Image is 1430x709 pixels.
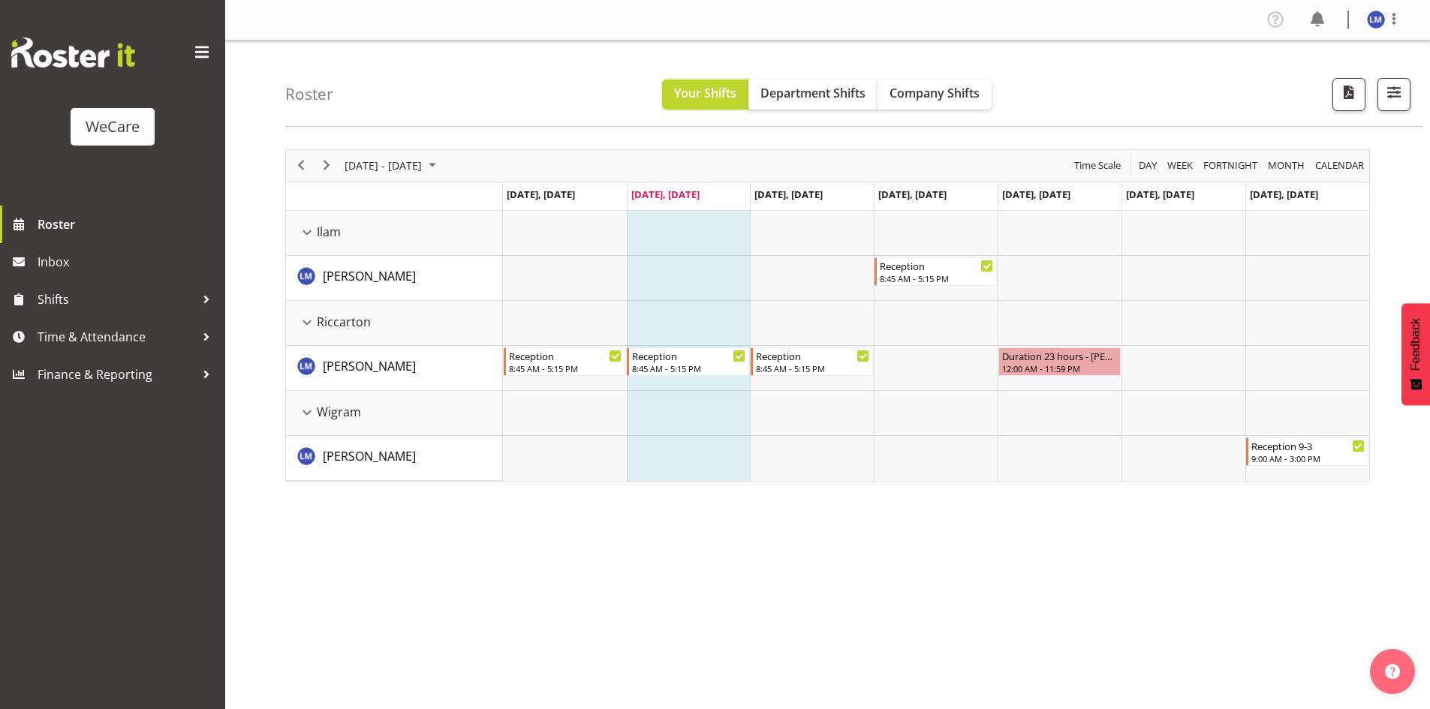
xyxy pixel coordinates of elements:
div: 9:00 AM - 3:00 PM [1251,452,1365,464]
span: Company Shifts [890,85,980,101]
span: Time & Attendance [38,326,195,348]
div: Lainie Montgomery"s event - Reception Begin From Tuesday, September 30, 2025 at 8:45:00 AM GMT+13... [627,347,749,376]
span: Finance & Reporting [38,363,195,386]
button: Timeline Month [1266,156,1308,175]
span: Ilam [317,223,341,241]
div: Lainie Montgomery"s event - Reception 9-3 Begin From Sunday, October 5, 2025 at 9:00:00 AM GMT+13... [1246,437,1368,466]
span: [DATE], [DATE] [1250,188,1318,201]
div: next period [314,150,339,182]
div: 8:45 AM - 5:15 PM [509,362,622,374]
td: Lainie Montgomery resource [286,256,503,301]
div: Timeline Week of September 30, 2025 [285,149,1370,482]
span: Feedback [1409,318,1422,371]
div: 8:45 AM - 5:15 PM [880,272,993,284]
div: Reception [509,348,622,363]
div: Reception [756,348,869,363]
td: Lainie Montgomery resource [286,346,503,391]
img: help-xxl-2.png [1385,664,1400,679]
span: [DATE], [DATE] [878,188,947,201]
span: Your Shifts [674,85,736,101]
button: Download a PDF of the roster according to the set date range. [1332,78,1365,111]
img: lainie-montgomery10478.jpg [1367,11,1385,29]
span: [PERSON_NAME] [323,268,416,284]
span: Inbox [38,251,218,273]
span: [DATE], [DATE] [1126,188,1194,201]
a: [PERSON_NAME] [323,357,416,375]
button: Time Scale [1072,156,1124,175]
span: Fortnight [1202,156,1259,175]
div: Lainie Montgomery"s event - Duration 23 hours - Lainie Montgomery Begin From Friday, October 3, 2... [998,347,1121,376]
div: WeCare [86,116,140,138]
span: [DATE], [DATE] [507,188,575,201]
button: Your Shifts [662,80,748,110]
button: Feedback - Show survey [1401,303,1430,405]
div: Lainie Montgomery"s event - Reception Begin From Thursday, October 2, 2025 at 8:45:00 AM GMT+13:0... [875,257,997,286]
span: Shifts [38,288,195,311]
button: Month [1313,156,1367,175]
button: Previous [291,156,312,175]
h4: Roster [285,86,333,103]
span: [PERSON_NAME] [323,448,416,464]
button: Fortnight [1201,156,1260,175]
span: Department Shifts [760,85,866,101]
button: Timeline Week [1165,156,1196,175]
span: Month [1266,156,1306,175]
span: Week [1166,156,1194,175]
span: Wigram [317,403,361,421]
span: [DATE], [DATE] [1002,188,1070,201]
img: Rosterit website logo [11,38,135,68]
div: 8:45 AM - 5:15 PM [756,362,869,374]
div: Reception [880,258,993,273]
div: Duration 23 hours - [PERSON_NAME] [1002,348,1117,363]
div: 12:00 AM - 11:59 PM [1002,362,1117,374]
span: [DATE], [DATE] [631,188,700,201]
table: Timeline Week of September 30, 2025 [503,211,1369,481]
button: Department Shifts [748,80,878,110]
td: Wigram resource [286,391,503,436]
button: Timeline Day [1136,156,1160,175]
div: Lainie Montgomery"s event - Reception Begin From Wednesday, October 1, 2025 at 8:45:00 AM GMT+13:... [751,347,873,376]
span: [DATE] - [DATE] [343,156,423,175]
div: Sep 29 - Oct 05, 2025 [339,150,445,182]
div: Reception 9-3 [1251,438,1365,453]
td: Riccarton resource [286,301,503,346]
span: Day [1137,156,1158,175]
a: [PERSON_NAME] [323,447,416,465]
button: Filter Shifts [1377,78,1410,111]
td: Lainie Montgomery resource [286,436,503,481]
button: Next [317,156,337,175]
span: [PERSON_NAME] [323,358,416,374]
span: Roster [38,213,218,236]
a: [PERSON_NAME] [323,267,416,285]
button: September 2025 [342,156,443,175]
button: Company Shifts [878,80,992,110]
span: calendar [1314,156,1365,175]
span: [DATE], [DATE] [754,188,823,201]
div: Lainie Montgomery"s event - Reception Begin From Monday, September 29, 2025 at 8:45:00 AM GMT+13:... [504,347,626,376]
span: Time Scale [1073,156,1122,175]
span: Riccarton [317,313,371,331]
div: previous period [288,150,314,182]
td: Ilam resource [286,211,503,256]
div: 8:45 AM - 5:15 PM [632,362,745,374]
div: Reception [632,348,745,363]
